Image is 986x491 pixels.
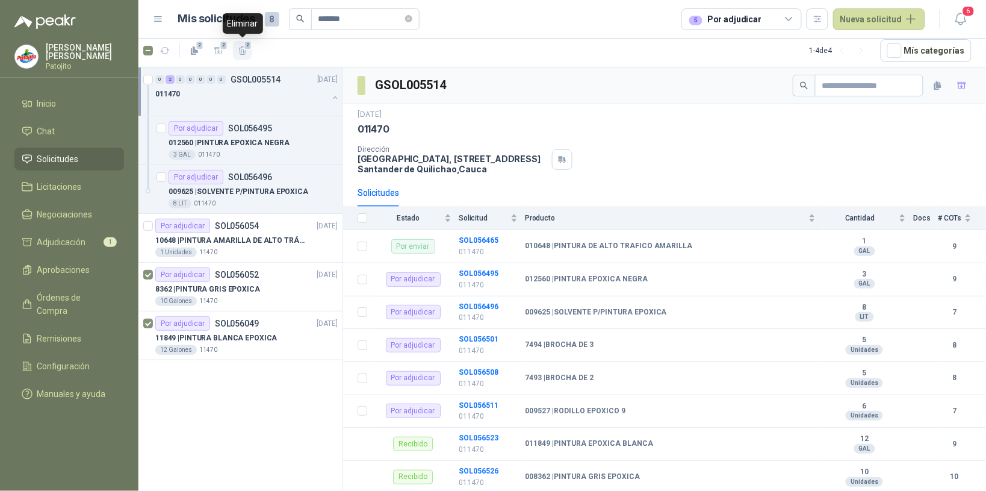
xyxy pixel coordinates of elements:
[823,207,913,230] th: Cantidad
[459,444,518,455] p: 011470
[823,237,906,246] b: 1
[938,207,986,230] th: # COTs
[823,270,906,280] b: 3
[358,186,399,199] div: Solicitudes
[37,208,93,221] span: Negociaciones
[854,444,875,454] div: GAL
[155,267,210,282] div: Por adjudicar
[14,148,124,170] a: Solicitudes
[938,471,972,483] b: 10
[833,8,925,30] button: Nueva solicitud
[854,246,875,256] div: GAL
[855,312,874,322] div: LIT
[459,477,518,489] p: 011470
[104,237,117,247] span: 1
[155,284,260,295] p: 8362 | PINTURA GRIS EPOXICA
[459,312,518,324] p: 011470
[169,121,223,136] div: Por adjudicar
[459,368,498,377] a: SOL056508
[459,280,518,291] p: 011470
[938,274,972,285] b: 9
[37,332,82,345] span: Remisiones
[393,470,433,484] div: Recibido
[459,335,498,343] b: SOL056501
[375,76,448,95] h3: GSOL005514
[233,41,252,60] button: 2
[223,13,263,34] div: Eliminar
[391,239,435,254] div: Por enviar
[525,439,653,449] b: 011849 | PINTURA EPOXICA BLANCA
[14,327,124,350] a: Remisiones
[169,150,196,160] div: 3 GAL
[854,279,875,289] div: GAL
[459,207,525,230] th: Solicitud
[199,345,217,355] p: 11470
[138,116,343,165] a: Por adjudicarSOL056495012560 |PINTURA EPOXICA NEGRA3 GAL011470
[374,214,442,222] span: Estado
[14,92,124,115] a: Inicio
[37,152,79,166] span: Solicitudes
[938,439,972,450] b: 9
[459,401,498,410] b: SOL056511
[459,236,498,245] a: SOL056465
[265,12,279,27] span: 8
[525,207,823,230] th: Producto
[14,175,124,198] a: Licitaciones
[14,355,124,378] a: Configuración
[358,145,547,154] p: Dirección
[374,207,459,230] th: Estado
[296,14,305,23] span: search
[169,137,290,149] p: 012560 | PINTURA EPOXICA NEGRA
[689,13,761,26] div: Por adjudicar
[386,305,441,319] div: Por adjudicar
[166,75,175,84] div: 2
[14,231,124,254] a: Adjudicación1
[459,302,498,311] a: SOL056496
[215,271,259,279] p: SOL056052
[459,411,518,422] p: 011470
[950,8,972,30] button: 6
[358,109,382,120] p: [DATE]
[405,13,412,25] span: close-circle
[938,405,972,417] b: 7
[525,472,640,482] b: 008362 | PINTURA GRIS EPOXICA
[525,407,625,416] b: 009527 | RODILLO EPOXICO 9
[846,411,883,421] div: Unidades
[244,40,252,50] span: 2
[155,248,197,257] div: 1 Unidades
[231,75,281,84] p: GSOL005514
[138,165,343,214] a: Por adjudicarSOL056496009625 |SOLVENTE P/PINTURA EPOXICA8 LIT011470
[138,311,343,360] a: Por adjudicarSOL056049[DATE] 11849 |PINTURA BLANCA EPOXICA12 Galones11470
[459,467,498,475] b: SOL056526
[317,269,338,281] p: [DATE]
[15,45,38,68] img: Company Logo
[393,437,433,451] div: Recibido
[169,186,308,198] p: 009625 | SOLVENTE P/PINTURA EPOXICA
[800,81,808,90] span: search
[155,219,210,233] div: Por adjudicar
[525,214,806,222] span: Producto
[823,468,906,477] b: 10
[525,374,594,383] b: 7493 | BROCHA DE 2
[14,383,124,405] a: Manuales y ayuda
[14,286,124,322] a: Órdenes de Compra
[14,120,124,143] a: Chat
[37,263,90,277] span: Aprobaciones
[14,258,124,281] a: Aprobaciones
[810,41,871,60] div: 1 - 4 de 4
[913,207,938,230] th: Docs
[37,97,57,110] span: Inicio
[938,241,972,252] b: 9
[823,369,906,378] b: 5
[37,236,86,249] span: Adjudicación
[386,404,441,418] div: Por adjudicar
[196,40,204,50] span: 2
[823,214,896,222] span: Cantidad
[459,434,498,442] a: SOL056523
[194,199,215,208] p: 011470
[459,214,508,222] span: Solicitud
[386,272,441,287] div: Por adjudicar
